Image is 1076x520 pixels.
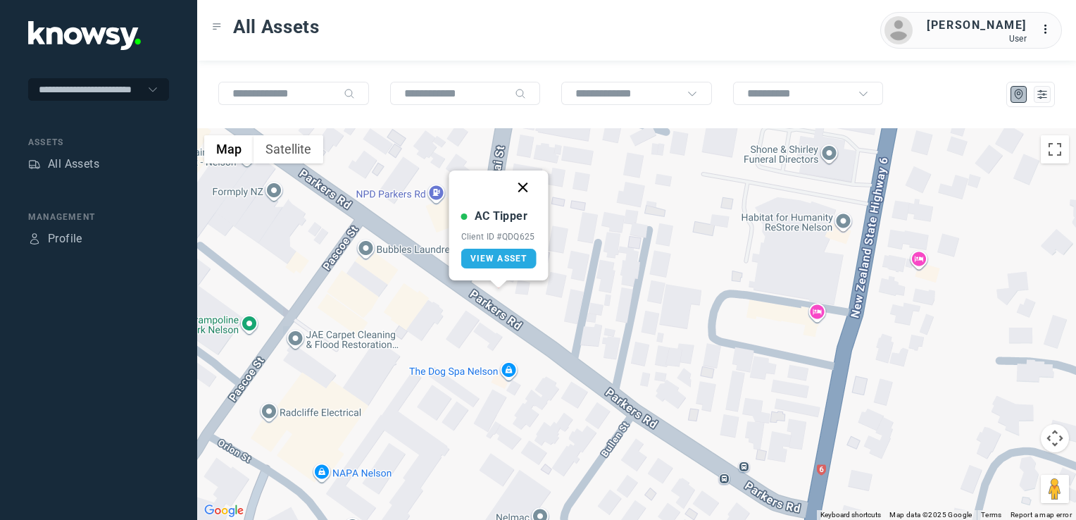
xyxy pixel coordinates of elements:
a: Open this area in Google Maps (opens a new window) [201,502,247,520]
div: List [1036,88,1049,101]
a: AssetsAll Assets [28,156,99,173]
span: View Asset [470,254,527,264]
a: Terms (opens in new tab) [981,511,1002,519]
img: Google [201,502,247,520]
button: Show satellite imagery [254,135,323,163]
tspan: ... [1041,24,1056,35]
button: Show street map [204,135,254,163]
div: Search [515,88,526,99]
div: Client ID #QDQ625 [461,232,537,242]
div: AC Tipper [475,208,528,225]
div: : [1041,21,1058,40]
a: Report a map error [1011,511,1072,519]
div: [PERSON_NAME] [927,17,1027,34]
div: Profile [48,230,82,247]
a: View Asset [461,249,537,268]
div: Management [28,211,169,223]
div: Assets [28,158,41,171]
button: Map camera controls [1041,424,1069,452]
div: All Assets [48,156,99,173]
div: Map [1013,88,1025,101]
div: User [927,34,1027,44]
div: Search [344,88,355,99]
button: Keyboard shortcuts [820,510,881,520]
span: Map data ©2025 Google [889,511,972,519]
div: Toggle Menu [212,22,222,32]
img: Application Logo [28,21,141,50]
button: Toggle fullscreen view [1041,135,1069,163]
button: Drag Pegman onto the map to open Street View [1041,475,1069,503]
div: Profile [28,233,41,245]
button: Close [506,171,540,204]
a: ProfileProfile [28,230,82,247]
div: : [1041,21,1058,38]
img: avatar.png [884,16,913,44]
div: Assets [28,136,169,149]
span: All Assets [233,14,320,39]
